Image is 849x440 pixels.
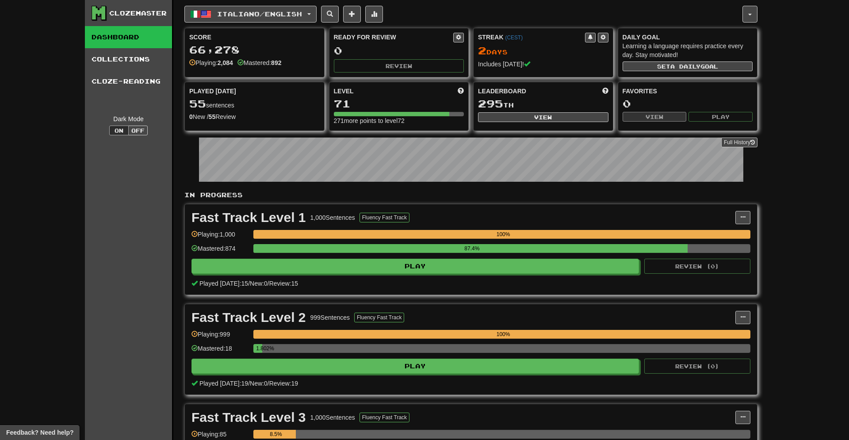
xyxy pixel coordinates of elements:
div: 1,000 Sentences [310,213,355,222]
div: Favorites [623,87,753,96]
span: 295 [478,97,503,110]
button: Search sentences [321,6,339,23]
button: On [109,126,129,135]
a: (CEST) [505,34,523,41]
span: 55 [189,97,206,110]
div: 271 more points to level 72 [334,116,464,125]
div: Includes [DATE]! [478,60,608,69]
span: Score more points to level up [458,87,464,96]
div: Streak [478,33,585,42]
div: Fast Track Level 3 [191,411,306,424]
span: New: 0 [250,380,268,387]
button: Add sentence to collection [343,6,361,23]
div: Clozemaster [109,9,167,18]
button: Italiano/English [184,6,317,23]
div: Playing: [189,58,233,67]
button: Review [334,59,464,73]
div: 0 [334,45,464,56]
button: Play [688,112,753,122]
div: 8.5% [256,430,295,439]
a: Full History [721,138,757,147]
div: Learning a language requires practice every day. Stay motivated! [623,42,753,59]
a: Collections [85,48,172,70]
button: Review (0) [644,259,750,274]
div: sentences [189,98,320,110]
span: New: 0 [250,280,268,287]
div: 1,000 Sentences [310,413,355,422]
div: Fast Track Level 2 [191,311,306,324]
button: View [623,112,687,122]
span: Played [DATE]: 19 [199,380,248,387]
span: / [268,380,269,387]
span: 2 [478,44,486,57]
div: Mastered: [237,58,282,67]
div: 1.802% [256,344,262,353]
button: Review (0) [644,359,750,374]
div: 100% [256,230,750,239]
span: / [268,280,269,287]
p: In Progress [184,191,757,199]
button: Play [191,359,639,374]
div: th [478,98,608,110]
span: Level [334,87,354,96]
a: Dashboard [85,26,172,48]
span: This week in points, UTC [602,87,608,96]
div: New / Review [189,112,320,121]
button: Off [128,126,148,135]
strong: 892 [271,59,281,66]
strong: 55 [209,113,216,120]
span: a daily [670,63,700,69]
div: 999 Sentences [310,313,350,322]
div: 71 [334,98,464,109]
div: Day s [478,45,608,57]
div: Mastered: 18 [191,344,249,359]
div: 0 [623,98,753,109]
div: Fast Track Level 1 [191,211,306,224]
button: Play [191,259,639,274]
div: Mastered: 874 [191,244,249,259]
span: Review: 15 [269,280,298,287]
button: Fluency Fast Track [359,413,409,422]
span: Played [DATE]: 15 [199,280,248,287]
strong: 0 [189,113,193,120]
span: Review: 19 [269,380,298,387]
button: More stats [365,6,383,23]
div: Dark Mode [92,115,165,123]
span: / [248,280,250,287]
a: Cloze-Reading [85,70,172,92]
div: Score [189,33,320,42]
div: Ready for Review [334,33,454,42]
div: 100% [256,330,750,339]
span: / [248,380,250,387]
div: 66,278 [189,44,320,55]
div: Playing: 999 [191,330,249,344]
span: Leaderboard [478,87,526,96]
span: Played [DATE] [189,87,236,96]
span: Open feedback widget [6,428,73,437]
button: Fluency Fast Track [354,313,404,322]
button: View [478,112,608,122]
div: Daily Goal [623,33,753,42]
strong: 2,084 [218,59,233,66]
span: Italiano / English [217,10,302,18]
button: Fluency Fast Track [359,213,409,222]
div: Playing: 1,000 [191,230,249,245]
button: Seta dailygoal [623,61,753,71]
div: 87.4% [256,244,688,253]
